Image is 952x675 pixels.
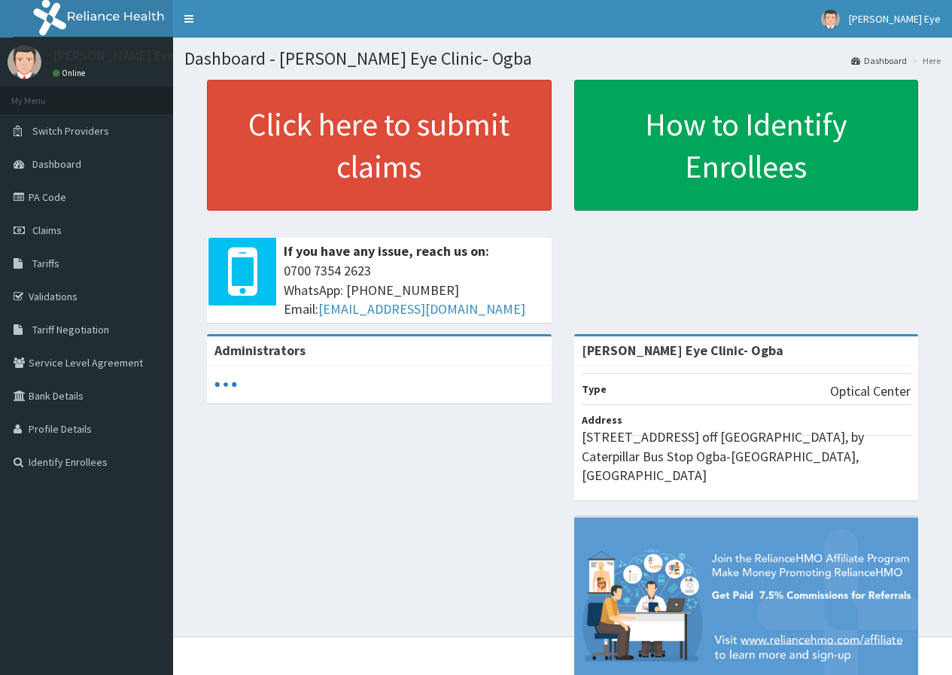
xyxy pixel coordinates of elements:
[830,382,911,401] p: Optical Center
[53,68,89,78] a: Online
[32,323,109,336] span: Tariff Negotiation
[582,413,622,427] b: Address
[8,45,41,79] img: User Image
[207,80,552,211] a: Click here to submit claims
[32,124,109,138] span: Switch Providers
[284,261,544,319] span: 0700 7354 2623 WhatsApp: [PHONE_NUMBER] Email:
[53,49,175,62] p: [PERSON_NAME] Eye
[214,373,237,396] svg: audio-loading
[574,80,919,211] a: How to Identify Enrollees
[582,427,911,485] p: [STREET_ADDRESS] off [GEOGRAPHIC_DATA], by Caterpillar Bus Stop Ogba-[GEOGRAPHIC_DATA], [GEOGRAPH...
[908,54,941,67] li: Here
[32,157,81,171] span: Dashboard
[849,12,941,26] span: [PERSON_NAME] Eye
[851,54,907,67] a: Dashboard
[184,49,941,68] h1: Dashboard - [PERSON_NAME] Eye Clinic- Ogba
[284,242,489,260] b: If you have any issue, reach us on:
[214,342,306,359] b: Administrators
[582,342,783,359] strong: [PERSON_NAME] Eye Clinic- Ogba
[32,223,62,237] span: Claims
[821,10,840,29] img: User Image
[32,257,59,270] span: Tariffs
[582,382,607,396] b: Type
[318,300,525,318] a: [EMAIL_ADDRESS][DOMAIN_NAME]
